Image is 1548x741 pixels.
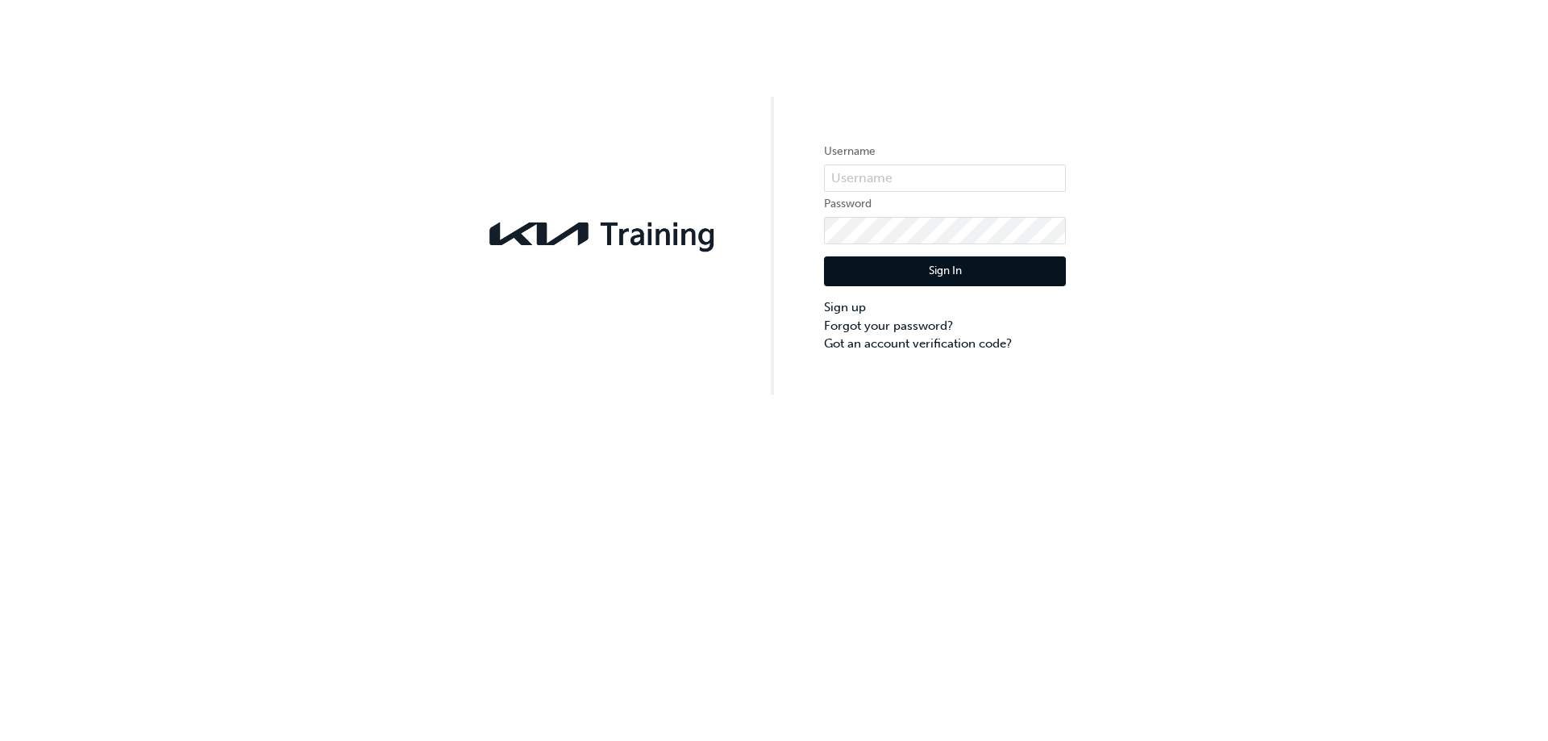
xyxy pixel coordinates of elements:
a: Got an account verification code? [824,335,1066,353]
a: Forgot your password? [824,317,1066,335]
label: Password [824,194,1066,214]
img: kia-training [482,212,724,256]
label: Username [824,142,1066,161]
a: Sign up [824,298,1066,317]
button: Sign In [824,256,1066,287]
input: Username [824,164,1066,192]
